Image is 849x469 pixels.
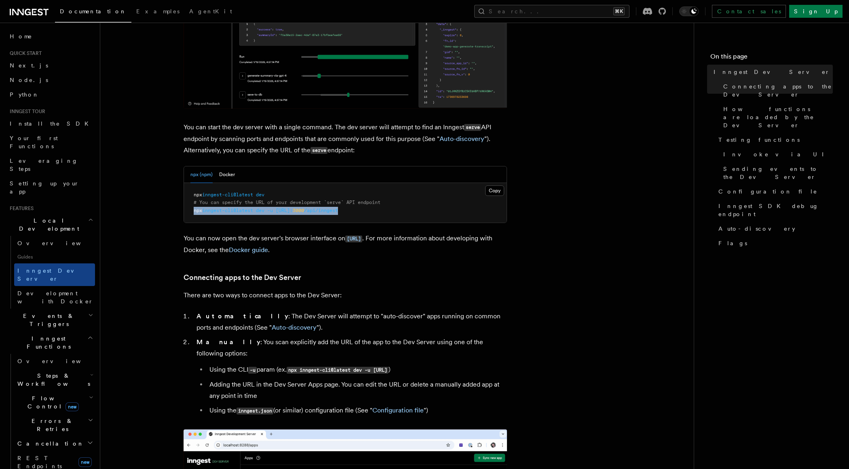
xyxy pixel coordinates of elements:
code: serve [464,124,481,131]
li: : You scan explicitly add the URL of the app to the Dev Server using one of the following options: [194,337,507,416]
a: Auto-discovery [439,135,484,143]
kbd: ⌘K [613,7,625,15]
a: Invoke via UI [720,147,833,162]
a: Inngest Dev Server [710,65,833,79]
button: Inngest Functions [6,331,95,354]
button: Errors & Retries [14,414,95,436]
a: Home [6,29,95,44]
a: Configuration file [372,406,424,414]
span: Leveraging Steps [10,158,78,172]
span: npx [194,208,202,213]
span: Overview [17,358,101,364]
button: Copy [485,185,504,196]
a: Overview [14,354,95,368]
p: There are two ways to connect apps to the Dev Server: [184,290,507,301]
span: Home [10,32,32,40]
span: Features [6,205,34,212]
span: new [78,457,92,467]
span: Overview [17,240,101,246]
span: dev [256,208,264,213]
span: new [65,402,79,411]
a: Connecting apps to the Dev Server [184,272,301,283]
button: Docker [219,166,235,183]
span: Inngest Functions [6,334,87,351]
span: Cancellation [14,440,84,448]
span: Connecting apps to the Dev Server [723,82,833,99]
p: You can start the dev server with a single command. The dev server will attempt to find an Innges... [184,122,507,156]
a: Docker guide [229,246,268,254]
button: Steps & Workflows [14,368,95,391]
span: Examples [136,8,180,15]
button: npx (npm) [190,166,213,183]
a: Sending events to the Dev Server [720,162,833,184]
span: -u [267,208,273,213]
span: inngest-cli@latest [202,208,253,213]
span: npx [194,192,202,198]
code: inngest.json [237,408,273,414]
span: Install the SDK [10,120,93,127]
a: Setting up your app [6,176,95,199]
a: Inngest Dev Server [14,263,95,286]
span: Quick start [6,50,42,57]
code: serve [310,147,327,154]
button: Search...⌘K [474,5,629,18]
a: AgentKit [184,2,237,22]
span: AgentKit [189,8,232,15]
a: Leveraging Steps [6,154,95,176]
span: Node.js [10,77,48,83]
span: /api/inngest [304,208,338,213]
a: Examples [131,2,184,22]
a: Flags [715,236,833,250]
a: Sign Up [789,5,843,18]
span: Inngest SDK debug endpoint [718,202,833,218]
span: Invoke via UI [723,150,831,158]
span: Development with Docker [17,290,93,305]
code: [URL] [345,236,362,242]
span: Inngest Dev Server [714,68,830,76]
h4: On this page [710,52,833,65]
span: Local Development [6,217,88,233]
span: Testing functions [718,136,800,144]
li: Using the CLI param (ex. ) [207,364,507,376]
span: Events & Triggers [6,312,88,328]
span: Documentation [60,8,127,15]
span: Setting up your app [10,180,79,195]
a: How functions are loaded by the Dev Server [720,102,833,132]
button: Events & Triggers [6,309,95,331]
li: Adding the URL in the Dev Server Apps page. You can edit the URL or delete a manually added app a... [207,379,507,402]
span: Flags [718,239,747,247]
button: Local Development [6,213,95,236]
span: 3000 [293,208,304,213]
a: [URL] [345,234,362,242]
strong: Manually [196,338,260,346]
a: Auto-discovery [715,221,833,236]
button: Toggle dark mode [679,6,699,16]
span: inngest-cli@latest [202,192,253,198]
span: Configuration file [718,187,817,196]
a: Connecting apps to the Dev Server [720,79,833,102]
p: You can now open the dev server's browser interface on . For more information about developing wi... [184,233,507,256]
li: : The Dev Server will attempt to "auto-discover" apps running on common ports and endpoints (See ... [194,311,507,333]
a: Install the SDK [6,116,95,131]
span: Next.js [10,62,48,69]
span: Your first Functions [10,135,58,149]
span: dev [256,192,264,198]
span: Errors & Retries [14,417,88,433]
a: Inngest SDK debug endpoint [715,199,833,221]
span: How functions are loaded by the Dev Server [723,105,833,129]
a: Overview [14,236,95,250]
span: Flow Control [14,394,89,410]
span: Guides [14,250,95,263]
span: [URL]: [276,208,293,213]
a: Auto-discovery [272,324,317,331]
button: Flow Controlnew [14,391,95,414]
a: Development with Docker [14,286,95,309]
span: Steps & Workflows [14,372,90,388]
span: Auto-discovery [718,225,795,233]
a: Python [6,87,95,102]
code: npx inngest-cli@latest dev -u [URL] [287,367,389,374]
span: Python [10,91,39,98]
a: Next.js [6,58,95,73]
span: Inngest tour [6,108,45,115]
a: Your first Functions [6,131,95,154]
